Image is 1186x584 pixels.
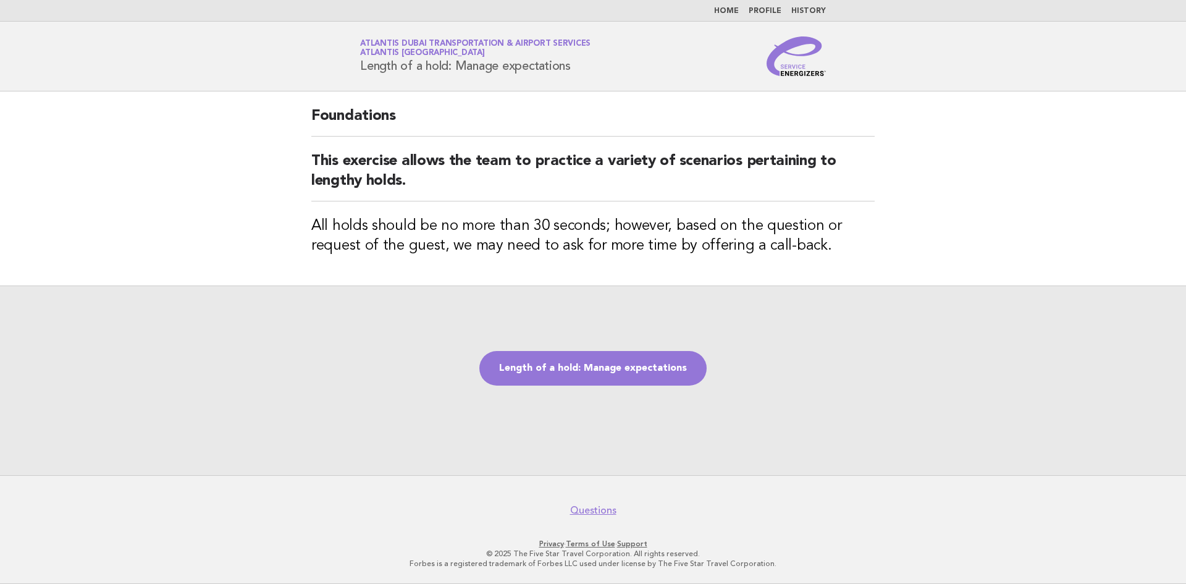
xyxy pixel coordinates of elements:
[767,36,826,76] img: Service Energizers
[360,40,591,57] a: Atlantis Dubai Transportation & Airport ServicesAtlantis [GEOGRAPHIC_DATA]
[311,106,875,137] h2: Foundations
[714,7,739,15] a: Home
[539,540,564,548] a: Privacy
[570,504,616,517] a: Questions
[360,49,485,57] span: Atlantis [GEOGRAPHIC_DATA]
[215,539,971,549] p: · ·
[791,7,826,15] a: History
[311,216,875,256] h3: All holds should be no more than 30 seconds; however, based on the question or request of the gue...
[566,540,615,548] a: Terms of Use
[360,40,591,72] h1: Length of a hold: Manage expectations
[479,351,707,386] a: Length of a hold: Manage expectations
[215,549,971,559] p: © 2025 The Five Star Travel Corporation. All rights reserved.
[617,540,647,548] a: Support
[215,559,971,569] p: Forbes is a registered trademark of Forbes LLC used under license by The Five Star Travel Corpora...
[749,7,781,15] a: Profile
[311,151,875,201] h2: This exercise allows the team to practice a variety of scenarios pertaining to lengthy holds.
